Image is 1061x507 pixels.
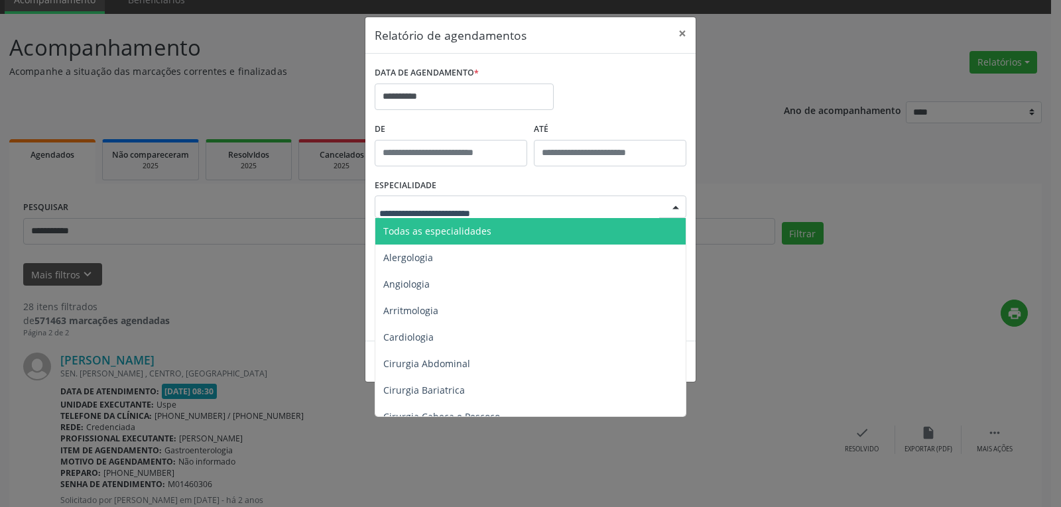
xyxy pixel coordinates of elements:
[383,304,438,317] span: Arritmologia
[534,119,686,140] label: ATÉ
[669,17,696,50] button: Close
[383,410,500,423] span: Cirurgia Cabeça e Pescoço
[383,357,470,370] span: Cirurgia Abdominal
[375,119,527,140] label: De
[383,278,430,290] span: Angiologia
[383,251,433,264] span: Alergologia
[375,63,479,84] label: DATA DE AGENDAMENTO
[383,331,434,343] span: Cardiologia
[383,384,465,396] span: Cirurgia Bariatrica
[375,27,527,44] h5: Relatório de agendamentos
[383,225,491,237] span: Todas as especialidades
[375,176,436,196] label: ESPECIALIDADE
